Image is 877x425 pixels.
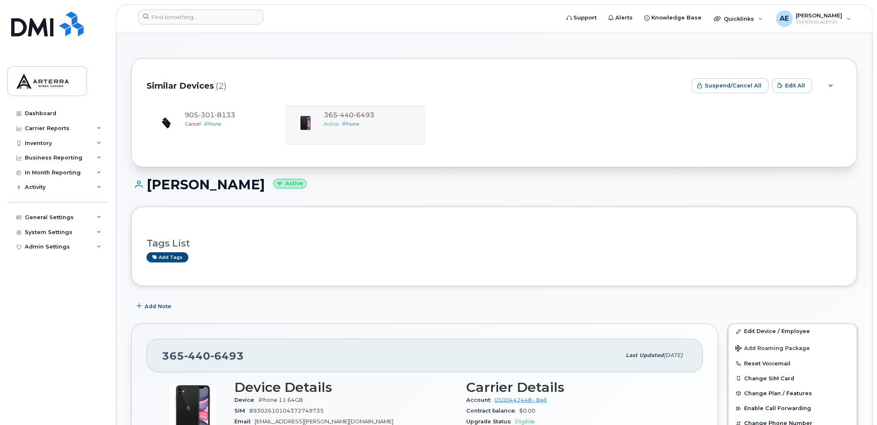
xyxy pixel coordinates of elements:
[234,408,249,414] span: SIM
[466,408,520,414] span: Contract balance
[234,380,456,395] h3: Device Details
[626,352,664,358] span: Last updated
[162,350,244,362] span: 365
[147,80,214,92] span: Similar Devices
[204,121,221,127] span: iPhone
[729,339,857,356] button: Add Roaming Package
[258,397,303,403] span: iPhone 11 64GB
[131,177,858,192] h1: [PERSON_NAME]
[729,324,857,339] a: Edit Device / Employee
[273,179,307,188] small: Active
[158,115,175,131] img: image20231002-3703462-p7zgru.jpeg
[772,78,812,93] button: Edit All
[744,406,812,412] span: Enable Call Forwarding
[147,238,842,249] h3: Tags List
[147,252,188,263] a: Add tags
[495,397,547,403] a: 0500442448 - Bell
[520,408,536,414] span: $0.00
[214,111,235,119] span: 8133
[152,111,281,140] a: 9053018133CanceliPhone
[185,111,235,119] span: 905
[516,418,535,425] span: Eligible
[466,380,688,395] h3: Carrier Details
[145,302,171,310] span: Add Note
[744,390,812,396] span: Change Plan / Features
[184,350,210,362] span: 440
[729,371,857,386] button: Change SIM Card
[216,80,226,92] span: (2)
[185,121,201,127] span: Cancel
[131,299,178,314] button: Add Note
[234,397,258,403] span: Device
[729,386,857,401] button: Change Plan / Features
[249,408,324,414] span: 89302610104372749735
[735,345,810,353] span: Add Roaming Package
[705,82,762,89] span: Suspend/Cancel All
[210,350,244,362] span: 6493
[255,418,393,425] span: [EMAIL_ADDRESS][PERSON_NAME][DOMAIN_NAME]
[729,401,857,416] button: Enable Call Forwarding
[729,356,857,371] button: Reset Voicemail
[234,418,255,425] span: Email
[466,418,516,425] span: Upgrade Status
[664,352,683,358] span: [DATE]
[198,111,214,119] span: 301
[692,78,769,93] button: Suspend/Cancel All
[785,82,805,89] span: Edit All
[466,397,495,403] span: Account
